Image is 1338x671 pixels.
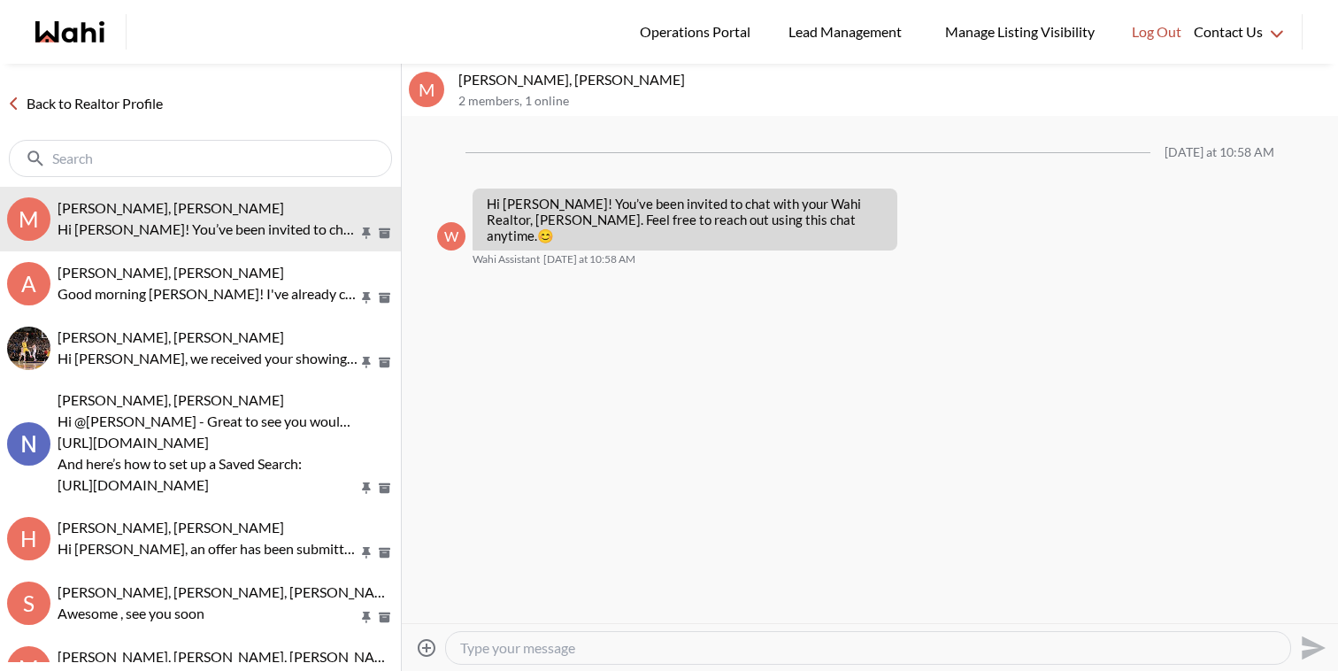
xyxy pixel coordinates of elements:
span: 😊 [537,228,554,243]
textarea: Type your message [460,639,1276,657]
button: Pin [358,545,374,560]
div: aleandro green, Faraz [7,327,50,370]
div: M [409,72,444,107]
button: Pin [358,226,374,241]
div: H [7,517,50,560]
div: S [7,582,50,625]
time: 2025-08-28T14:58:26.424Z [543,252,635,266]
p: 2 members , 1 online [458,94,1331,109]
span: [PERSON_NAME], [PERSON_NAME] [58,391,284,408]
p: Hi [PERSON_NAME]! You’ve been invited to chat with your Wahi Realtor, [PERSON_NAME]. Feel free to... [58,219,358,240]
button: Archive [375,226,394,241]
div: a [7,262,50,305]
div: W [437,222,465,251]
span: Operations Portal [640,20,757,43]
span: Log Out [1132,20,1181,43]
button: Pin [358,610,374,625]
button: Archive [375,355,394,370]
div: Nimpha Rustia, Faraz [7,422,50,466]
span: Manage Listing Visibility [940,20,1100,43]
button: Pin [358,481,374,496]
button: Send [1291,628,1331,667]
div: M [7,197,50,241]
span: [PERSON_NAME], [PERSON_NAME] [58,199,284,216]
span: [PERSON_NAME], [PERSON_NAME], [PERSON_NAME], [PERSON_NAME], [PERSON_NAME] [58,583,632,600]
span: Lead Management [788,20,908,43]
p: And here’s how to set up a Saved Search: [58,453,358,474]
span: [PERSON_NAME], [PERSON_NAME] [58,264,284,281]
input: Search [52,150,352,167]
a: Wahi homepage [35,21,104,42]
button: Archive [375,481,394,496]
p: Hi [PERSON_NAME], we received your showing requests - exciting 🎉 . We will be in touch shortly. [58,348,358,369]
img: N [7,422,50,466]
p: Hi @[PERSON_NAME] - Great to see you would like to book some showings. Here’s how to book a showing: [58,411,358,432]
button: Archive [375,610,394,625]
span: Wahi Assistant [473,252,540,266]
p: [PERSON_NAME], [PERSON_NAME] [458,71,1331,89]
p: Hi [PERSON_NAME]! You’ve been invited to chat with your Wahi Realtor, [PERSON_NAME]. Feel free to... [487,196,883,243]
span: [PERSON_NAME], [PERSON_NAME] [58,328,284,345]
p: Awesome , see you soon [58,603,358,624]
p: Hi [PERSON_NAME], an offer has been submitted for [STREET_ADDRESS][PERSON_NAME]. If you’re still ... [58,538,358,559]
button: Pin [358,290,374,305]
p: [URL][DOMAIN_NAME] [58,432,358,453]
span: [PERSON_NAME], [PERSON_NAME] [58,519,284,536]
button: Archive [375,290,394,305]
span: [PERSON_NAME], [PERSON_NAME], [PERSON_NAME] [58,648,400,665]
button: Archive [375,545,394,560]
img: a [7,327,50,370]
button: Pin [358,355,374,370]
p: Good morning [PERSON_NAME]! I've already confirmed our appointment for 4PM on [DATE] at [STREET_A... [58,283,358,305]
p: [URL][DOMAIN_NAME] [58,474,358,496]
div: [DATE] at 10:58 AM [1165,145,1274,160]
